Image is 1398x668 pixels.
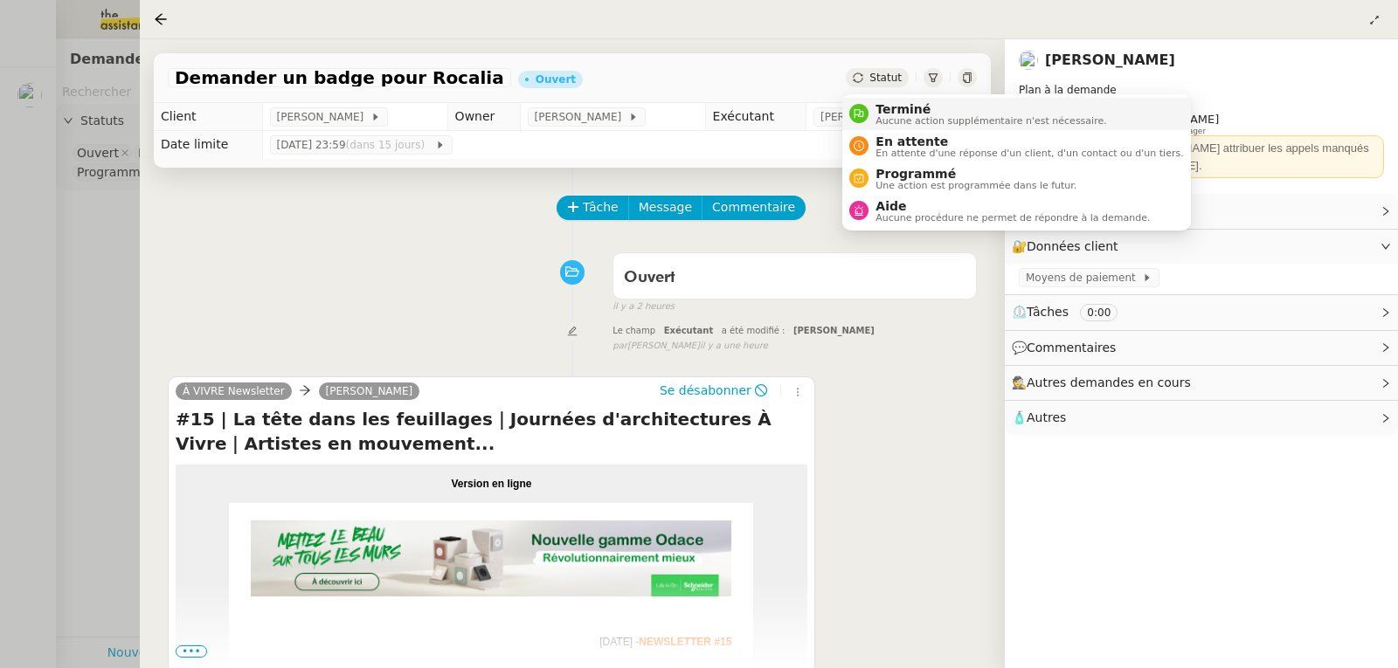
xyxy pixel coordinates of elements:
[154,103,262,131] td: Client
[875,181,1076,190] span: Une action est programmée dans le futur.
[1005,230,1398,264] div: 🔐Données client
[1005,366,1398,400] div: 🕵️Autres demandes en cours
[1045,52,1175,68] a: [PERSON_NAME]
[702,196,806,220] button: Commentaire
[1027,239,1118,253] span: Données client
[705,103,806,131] td: Exécutant
[1027,341,1116,355] span: Commentaires
[251,631,731,652] div: [DATE] -
[583,197,619,217] span: Tâche
[535,108,628,126] span: [PERSON_NAME]
[654,381,773,400] button: Se désabonner
[154,131,262,159] td: Date limite
[875,134,1183,148] span: En attente
[1005,331,1398,365] div: 💬Commentaires
[624,270,675,286] span: Ouvert
[1012,341,1124,355] span: 💬
[639,197,692,217] span: Message
[1027,410,1066,424] span: Autres
[628,196,702,220] button: Message
[346,139,428,151] span: (dans 15 jours)
[612,326,655,335] span: Le champ
[451,478,531,490] a: Version en ligne
[277,136,435,154] span: [DATE] 23:59
[875,102,1106,116] span: Terminé
[664,326,714,335] span: Exécutant
[536,74,576,85] div: Ouvert
[875,116,1106,126] span: Aucune action supplémentaire n'est nécessaire.
[875,213,1150,223] span: Aucune procédure ne permet de répondre à la demande.
[1005,295,1398,329] div: ⏲️Tâches 0:00
[612,300,675,314] span: il y a 2 heures
[1012,237,1125,257] span: 🔐
[875,167,1076,181] span: Programmé
[277,108,370,126] span: [PERSON_NAME]
[660,382,751,399] span: Se désabonner
[612,339,627,354] span: par
[1005,194,1398,228] div: ⚙️Procédures
[176,383,292,399] a: À VIVRE Newsletter
[1005,401,1398,435] div: 🧴Autres
[1080,304,1118,321] nz-tag: 0:00
[722,326,786,335] span: a été modifié :
[1026,269,1142,286] span: Moyens de paiement
[1027,375,1191,389] span: Autres demandes en cours
[869,72,902,84] span: Statut
[447,103,520,131] td: Owner
[639,636,731,648] b: NEWSLETTER #15
[176,645,207,658] span: •••
[319,383,420,399] a: [PERSON_NAME]
[793,326,875,335] span: [PERSON_NAME]
[1019,51,1038,70] img: users%2FnSvcPnZyQ0RA1JfSOxSfyelNlJs1%2Favatar%2Fp1050537-640x427.jpg
[875,148,1183,158] span: En attente d'une réponse d'un client, d'un contact ou d'un tiers.
[557,196,629,220] button: Tâche
[175,69,504,86] span: Demander un badge pour Rocalia
[251,520,731,597] img: A Vivre
[700,339,768,354] span: il y a une heure
[875,199,1150,213] span: Aide
[1026,140,1377,174] div: ⚠️ En l'absence de [PERSON_NAME] attribuer les appels manqués et les e-mails à [PERSON_NAME].
[820,108,914,126] span: [PERSON_NAME]
[1012,375,1199,389] span: 🕵️
[612,339,768,354] small: [PERSON_NAME]
[1019,84,1117,96] span: Plan à la demande
[1012,305,1132,319] span: ⏲️
[1027,305,1069,319] span: Tâches
[176,407,807,456] h4: #15 | La tête dans les feuillages｜Journées d'architectures À Vivre｜Artistes en mouvement...
[1012,410,1066,424] span: 🧴
[712,197,795,217] span: Commentaire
